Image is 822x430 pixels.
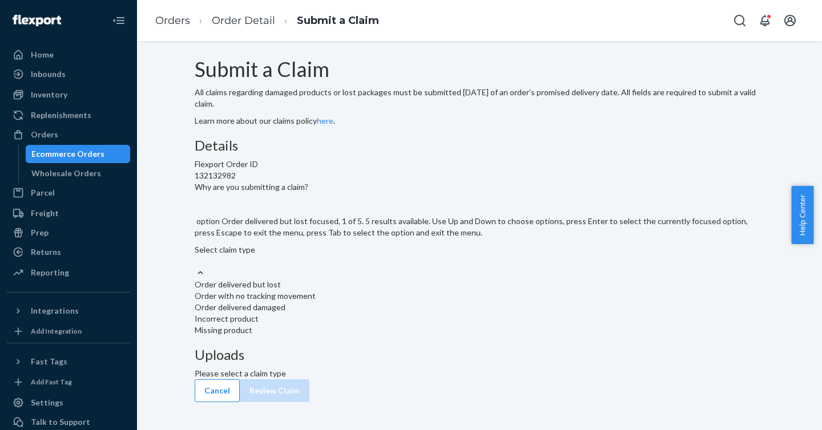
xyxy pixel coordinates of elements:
[31,377,72,387] div: Add Fast Tag
[7,352,130,371] button: Fast Tags
[31,49,54,60] div: Home
[7,324,130,338] a: Add Integration
[31,305,79,317] div: Integrations
[195,87,764,109] p: All claims regarding damaged products or lost packages must be submitted [DATE] of an order’s pro...
[195,290,764,302] div: Order with no tracking movement
[195,181,764,193] p: Why are you submitting a claim?
[753,9,776,32] button: Open notifications
[212,14,275,27] a: Order Detail
[7,184,130,202] a: Parcel
[31,109,91,121] div: Replenishments
[7,394,130,412] a: Settings
[195,302,764,313] div: Order delivered damaged
[195,379,240,402] button: Cancel
[195,138,764,153] h3: Details
[146,4,388,38] ol: breadcrumbs
[31,89,67,100] div: Inventory
[7,263,130,282] a: Reporting
[195,115,764,127] p: Learn more about our claims policy .
[31,356,67,367] div: Fast Tags
[7,224,130,242] a: Prep
[26,145,131,163] a: Ecommerce Orders
[31,416,90,428] div: Talk to Support
[7,243,130,261] a: Returns
[7,375,130,389] a: Add Fast Tag
[31,168,101,179] div: Wholesale Orders
[297,14,379,27] a: Submit a Claim
[7,106,130,124] a: Replenishments
[195,255,196,267] input: Why are you submitting a claim? option Order delivered but lost focused, 1 of 5. 5 results availa...
[31,397,63,408] div: Settings
[31,187,55,198] div: Parcel
[195,216,764,238] p: option Order delivered but lost focused, 1 of 5. 5 results available. Use Up and Down to choose o...
[31,267,69,278] div: Reporting
[195,170,764,181] div: 132132982
[31,68,66,80] div: Inbounds
[7,204,130,222] a: Freight
[317,116,333,125] a: here
[791,186,813,244] button: Help Center
[7,46,130,64] a: Home
[195,58,764,81] h1: Submit a Claim
[195,324,764,336] div: Missing product
[195,368,764,379] p: Please select a claim type
[31,208,59,219] div: Freight
[31,227,49,238] div: Prep
[728,9,751,32] button: Open Search Box
[155,14,190,27] a: Orders
[195,159,764,170] div: Flexport Order ID
[7,65,130,83] a: Inbounds
[240,379,309,402] button: Review Claim
[31,148,104,160] div: Ecommerce Orders
[7,86,130,104] a: Inventory
[195,279,764,290] div: Order delivered but lost
[26,164,131,182] a: Wholesale Orders
[31,129,58,140] div: Orders
[195,244,764,255] div: Select claim type
[31,246,61,258] div: Returns
[7,302,130,320] button: Integrations
[195,313,764,324] div: Incorrect product
[7,125,130,144] a: Orders
[31,326,82,336] div: Add Integration
[195,347,764,362] h3: Uploads
[13,15,61,26] img: Flexport logo
[107,9,130,32] button: Close Navigation
[779,9,801,32] button: Open account menu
